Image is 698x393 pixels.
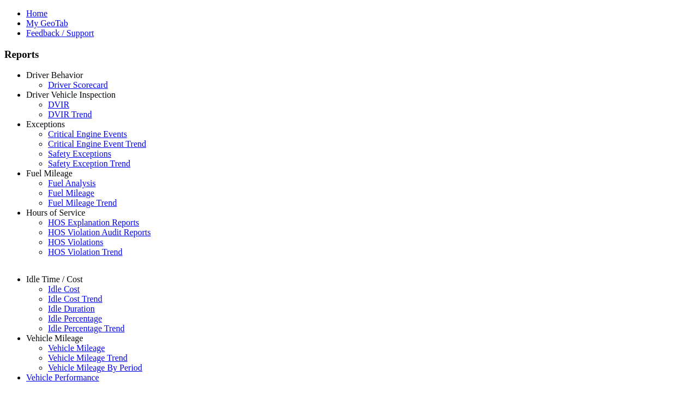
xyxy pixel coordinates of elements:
[48,304,95,313] a: Idle Duration
[26,334,83,343] a: Vehicle Mileage
[48,188,94,198] a: Fuel Mileage
[48,80,108,90] a: Driver Scorecard
[26,90,116,99] a: Driver Vehicle Inspection
[48,353,128,362] a: Vehicle Mileage Trend
[26,275,83,284] a: Idle Time / Cost
[48,237,103,247] a: HOS Violations
[26,28,94,38] a: Feedback / Support
[48,100,69,109] a: DVIR
[26,19,68,28] a: My GeoTab
[26,120,65,129] a: Exceptions
[48,110,92,119] a: DVIR Trend
[26,70,83,80] a: Driver Behavior
[48,228,151,237] a: HOS Violation Audit Reports
[26,169,73,178] a: Fuel Mileage
[48,178,96,188] a: Fuel Analysis
[48,218,139,227] a: HOS Explanation Reports
[48,324,124,333] a: Idle Percentage Trend
[26,208,85,217] a: Hours of Service
[4,49,694,61] h3: Reports
[48,294,103,303] a: Idle Cost Trend
[48,139,146,148] a: Critical Engine Event Trend
[48,247,123,257] a: HOS Violation Trend
[26,9,47,18] a: Home
[48,314,102,323] a: Idle Percentage
[48,363,142,372] a: Vehicle Mileage By Period
[26,373,99,382] a: Vehicle Performance
[48,284,80,294] a: Idle Cost
[48,198,117,207] a: Fuel Mileage Trend
[48,129,127,139] a: Critical Engine Events
[48,149,111,158] a: Safety Exceptions
[48,159,130,168] a: Safety Exception Trend
[48,343,105,353] a: Vehicle Mileage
